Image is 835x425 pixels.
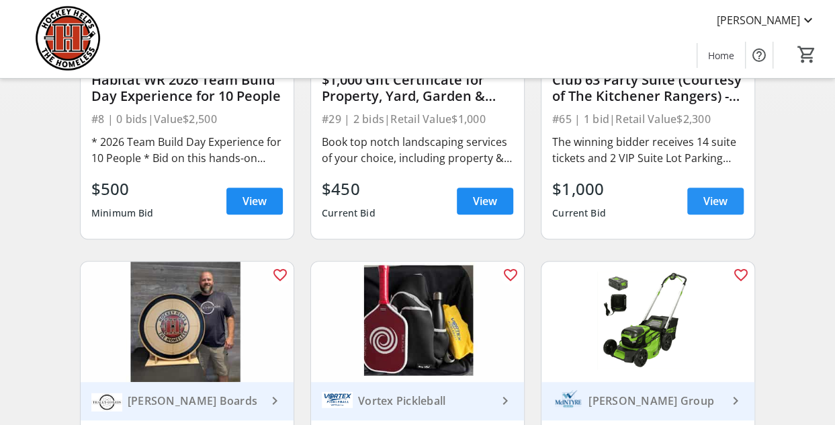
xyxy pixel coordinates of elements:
div: #65 | 1 bid | Retail Value $2,300 [552,110,744,128]
div: [PERSON_NAME] Boards [122,394,267,408]
mat-icon: keyboard_arrow_right [497,393,513,409]
span: View [243,193,267,209]
div: Minimum Bid [91,201,154,225]
div: #8 | 0 bids | Value $2,500 [91,110,283,128]
span: Home [708,48,734,63]
div: Current Bid [552,201,606,225]
mat-icon: favorite_outline [272,267,288,283]
div: $1,000 [552,177,606,201]
div: * 2026 Team Build Day Experience for 10 People * Bid on this hands-on Team Build Day with Habitat... [91,134,283,166]
a: Home [697,43,745,68]
mat-icon: keyboard_arrow_right [267,393,283,409]
div: $1,000 Gift Certificate for Property, Yard, Garden & Landscaping Services [322,72,513,104]
div: Habitat WR 2026 Team Build Day Experience for 10 People [91,72,283,104]
a: Tracey Boards[PERSON_NAME] Boards [81,382,294,420]
mat-icon: favorite_outline [502,267,519,283]
span: View [703,193,728,209]
a: McIntyre Group[PERSON_NAME] Group [541,382,754,420]
mat-icon: favorite_outline [733,267,749,283]
div: [PERSON_NAME] Group [583,394,728,408]
a: View [457,188,513,215]
div: Vortex Pickleball [353,394,497,408]
div: Club 63 Party Suite (Courtesy of The Kitchener Rangers) - [DATE] Kitchener Rangers vs Guelph Stor... [552,72,744,104]
button: Cart [795,42,819,67]
div: $450 [322,177,376,201]
img: Tracey Boards [91,385,122,416]
img: Custom Tracey Crokinole Board with Pro Tips from Jeremy Tracey [81,262,294,381]
img: 21" 60V Greenworks Lawn Mower & Blower Package [541,262,754,381]
div: Current Bid [322,201,376,225]
div: #29 | 2 bids | Retail Value $1,000 [322,110,513,128]
img: Vortex Pickleball [322,385,353,416]
a: Vortex PickleballVortex Pickleball [311,382,524,420]
div: Book top notch landscaping services of your choice, including property & yard services, garden se... [322,134,513,166]
img: Hockey Helps the Homeless's Logo [8,5,128,73]
mat-icon: keyboard_arrow_right [728,393,744,409]
div: $500 [91,177,154,201]
button: [PERSON_NAME] [706,9,827,31]
a: View [226,188,283,215]
img: McIntyre Group [552,385,583,416]
div: The winning bidder receives 14 suite tickets and 2 VIP Suite Lot Parking Passes for the [DATE] ga... [552,134,744,166]
button: Help [746,42,773,69]
img: Complete Vortex Pickleball Package including a lesson & 90 Minutes of Court Rental [311,262,524,381]
a: View [687,188,744,215]
span: [PERSON_NAME] [717,12,800,28]
span: View [473,193,497,209]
